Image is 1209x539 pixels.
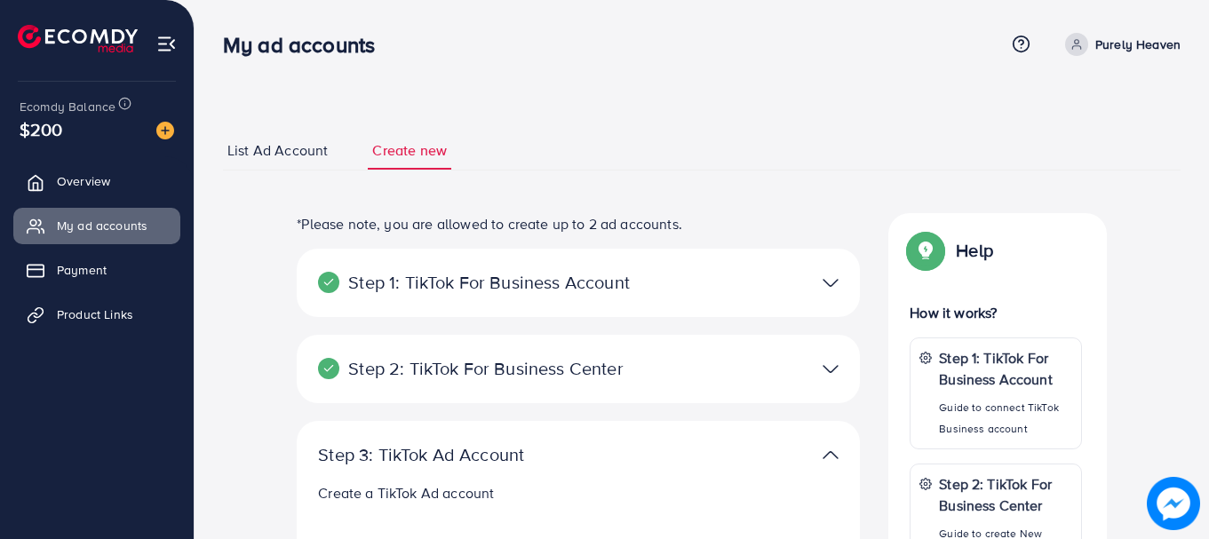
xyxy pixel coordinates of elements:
img: image [1147,477,1200,530]
span: Create new [372,140,447,161]
span: Ecomdy Balance [20,98,115,115]
p: Step 1: TikTok For Business Account [939,347,1072,390]
p: Step 2: TikTok For Business Center [318,358,656,379]
a: Purely Heaven [1058,33,1181,56]
p: Step 3: TikTok Ad Account [318,444,656,465]
p: *Please note, you are allowed to create up to 2 ad accounts. [297,213,860,234]
p: Create a TikTok Ad account [318,482,839,503]
span: Overview [57,172,110,190]
img: TikTok partner [823,442,839,468]
img: TikTok partner [823,270,839,296]
a: Product Links [13,297,180,332]
p: How it works? [910,302,1082,323]
a: My ad accounts [13,208,180,243]
h3: My ad accounts [223,32,389,58]
p: Purely Heaven [1095,34,1181,55]
p: Step 1: TikTok For Business Account [318,272,656,293]
a: Overview [13,163,180,199]
p: Guide to connect TikTok Business account [939,397,1072,440]
a: Payment [13,252,180,288]
img: logo [18,25,138,52]
img: image [156,122,174,139]
p: Help [956,240,993,261]
img: menu [156,34,177,54]
span: Payment [57,261,107,279]
span: My ad accounts [57,217,147,234]
span: $200 [20,116,63,142]
span: List Ad Account [227,140,328,161]
p: Step 2: TikTok For Business Center [939,473,1072,516]
span: Product Links [57,305,133,323]
img: Popup guide [910,234,942,266]
img: TikTok partner [823,356,839,382]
